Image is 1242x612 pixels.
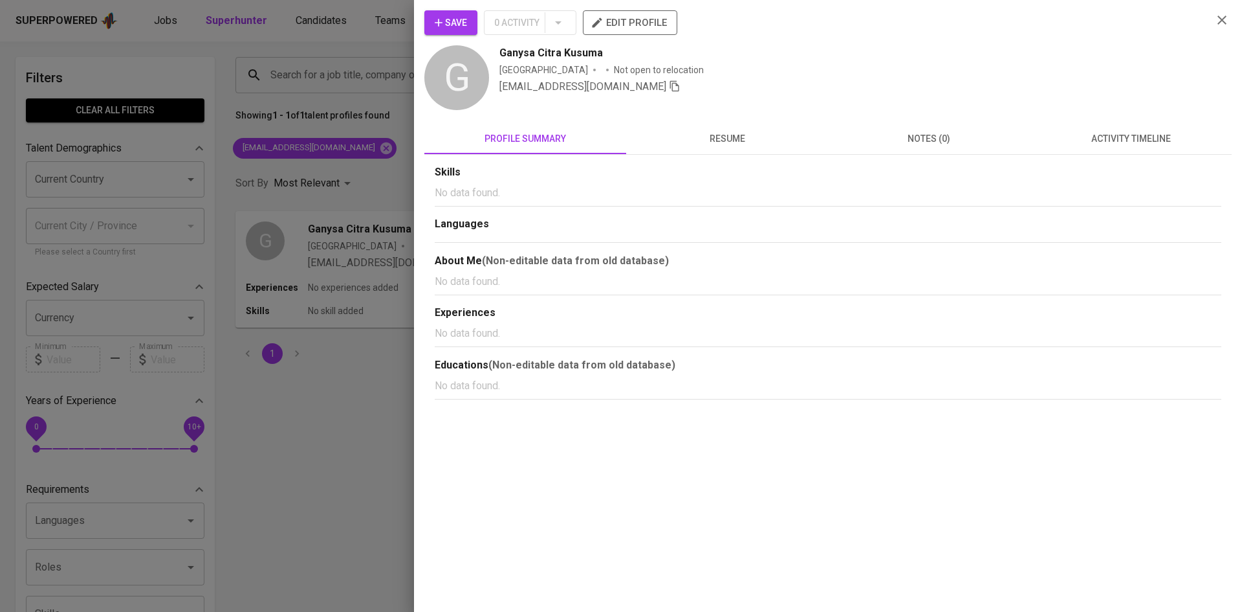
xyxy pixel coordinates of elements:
[435,326,1221,341] p: No data found.
[424,10,477,35] button: Save
[1038,131,1224,147] span: activity timeline
[488,359,675,371] b: (Non-editable data from old database)
[435,185,1221,201] p: No data found.
[499,80,666,93] span: [EMAIL_ADDRESS][DOMAIN_NAME]
[583,10,677,35] button: edit profile
[435,217,1221,232] div: Languages
[634,131,820,147] span: resume
[435,165,1221,180] div: Skills
[482,255,669,267] b: (Non-editable data from old database)
[583,17,677,27] a: edit profile
[432,131,618,147] span: profile summary
[435,274,1221,289] p: No data found.
[424,45,489,110] div: G
[435,378,1221,394] p: No data found.
[836,131,1022,147] span: notes (0)
[593,14,667,31] span: edit profile
[499,63,588,76] div: [GEOGRAPHIC_DATA]
[435,253,1221,269] div: About Me
[499,45,603,61] span: Ganysa Citra Kusuma
[614,63,704,76] p: Not open to relocation
[435,306,1221,321] div: Experiences
[435,15,467,31] span: Save
[435,357,1221,373] div: Educations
